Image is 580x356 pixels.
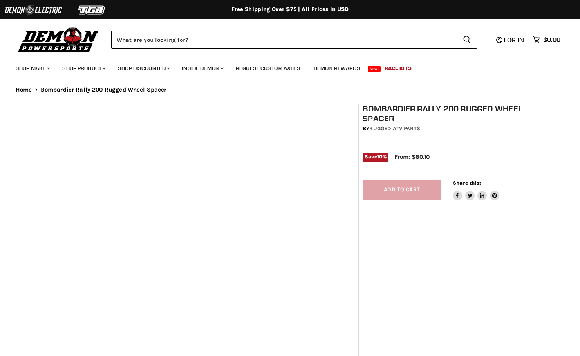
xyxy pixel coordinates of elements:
[63,3,121,18] img: TGB Logo 2
[369,125,420,132] a: Rugged ATV Parts
[308,60,366,76] a: Demon Rewards
[111,31,457,49] input: Search
[176,60,228,76] a: Inside Demon
[453,180,481,186] span: Share this:
[529,34,564,45] a: $0.00
[543,36,560,43] span: $0.00
[16,86,32,93] a: Home
[377,154,383,160] span: 10
[10,57,558,76] ul: Main menu
[10,60,55,76] a: Shop Make
[363,153,388,161] span: Save %
[363,124,527,133] div: by
[230,60,306,76] a: Request Custom Axles
[394,153,430,160] span: From: $80.10
[41,86,167,93] span: Bombardier Rally 200 Rugged Wheel Spacer
[504,36,524,44] span: Log in
[457,31,477,49] button: Search
[56,60,110,76] a: Shop Product
[4,3,63,18] img: Demon Electric Logo 2
[379,60,417,76] a: Race Kits
[16,25,101,53] img: Demon Powersports
[112,60,175,76] a: Shop Discounted
[453,180,499,200] aside: Share this:
[368,66,381,72] span: New!
[363,104,527,123] h1: Bombardier Rally 200 Rugged Wheel Spacer
[493,36,529,43] a: Log in
[111,31,477,49] form: Product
